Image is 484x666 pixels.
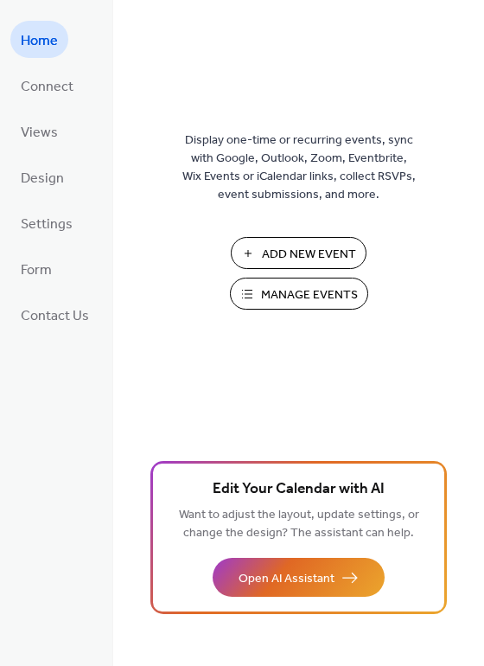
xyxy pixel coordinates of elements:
span: Home [21,28,58,54]
a: Form [10,250,62,287]
span: Design [21,165,64,192]
span: Open AI Assistant [239,570,334,588]
button: Manage Events [230,278,368,310]
span: Connect [21,74,73,100]
span: Display one-time or recurring events, sync with Google, Outlook, Zoom, Eventbrite, Wix Events or ... [182,131,416,204]
a: Connect [10,67,84,104]
span: Add New Event [262,246,356,264]
a: Home [10,21,68,58]
span: Views [21,119,58,146]
a: Contact Us [10,296,99,333]
span: Contact Us [21,303,89,330]
a: Views [10,112,68,150]
button: Add New Event [231,237,366,269]
a: Design [10,158,74,195]
span: Form [21,257,52,284]
span: Edit Your Calendar with AI [213,477,385,502]
a: Settings [10,204,83,241]
span: Want to adjust the layout, update settings, or change the design? The assistant can help. [179,503,419,545]
button: Open AI Assistant [213,558,385,597]
span: Settings [21,211,73,238]
span: Manage Events [261,286,358,304]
